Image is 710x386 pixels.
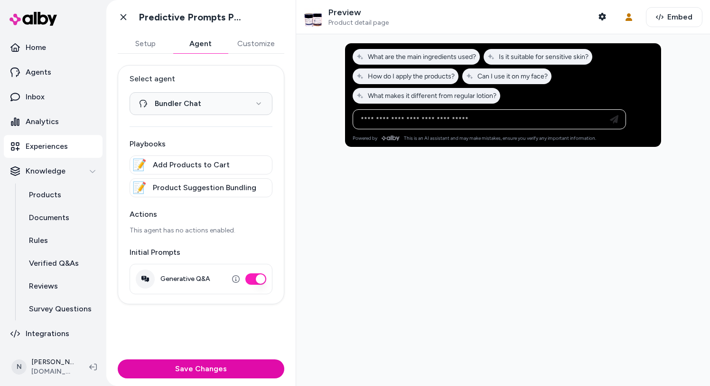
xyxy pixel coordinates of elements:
[139,11,245,23] h1: Predictive Prompts PDP
[26,91,45,103] p: Inbox
[26,42,46,53] p: Home
[26,67,51,78] p: Agents
[153,182,256,193] span: Product Suggestion Bundling
[4,86,103,108] a: Inbox
[304,8,323,27] img: Body Butter & Cream Duo - Citruese- citrusy / Chateau - creamy caramel spice musk
[646,7,702,27] button: Embed
[328,19,389,27] span: Product detail page
[130,247,272,258] p: Initial Prompts
[19,183,103,206] a: Products
[29,258,79,269] p: Verified Q&As
[118,359,284,378] button: Save Changes
[19,252,103,275] a: Verified Q&As
[132,157,147,173] div: 📝
[29,212,69,223] p: Documents
[4,160,103,183] button: Knowledge
[667,11,692,23] span: Embed
[19,206,103,229] a: Documents
[160,275,210,283] label: Generative Q&A
[26,165,65,177] p: Knowledge
[26,141,68,152] p: Experiences
[31,357,74,367] p: [PERSON_NAME]
[153,159,230,171] span: Add Products to Cart
[19,298,103,320] a: Survey Questions
[228,34,284,53] button: Customize
[4,135,103,158] a: Experiences
[19,229,103,252] a: Rules
[29,189,61,201] p: Products
[328,7,389,18] p: Preview
[19,275,103,298] a: Reviews
[130,138,272,150] p: Playbooks
[118,34,173,53] button: Setup
[173,34,228,53] button: Agent
[130,226,272,235] p: This agent has no actions enabled.
[4,110,103,133] a: Analytics
[29,280,58,292] p: Reviews
[130,73,272,85] label: Select agent
[29,235,48,246] p: Rules
[4,322,103,345] a: Integrations
[6,352,82,382] button: N[PERSON_NAME][DOMAIN_NAME]
[130,209,272,220] p: Actions
[9,12,57,26] img: alby Logo
[4,36,103,59] a: Home
[31,367,74,376] span: [DOMAIN_NAME]
[26,116,59,127] p: Analytics
[26,328,69,339] p: Integrations
[11,359,27,375] span: N
[4,61,103,84] a: Agents
[29,303,92,315] p: Survey Questions
[132,180,147,195] div: 📝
